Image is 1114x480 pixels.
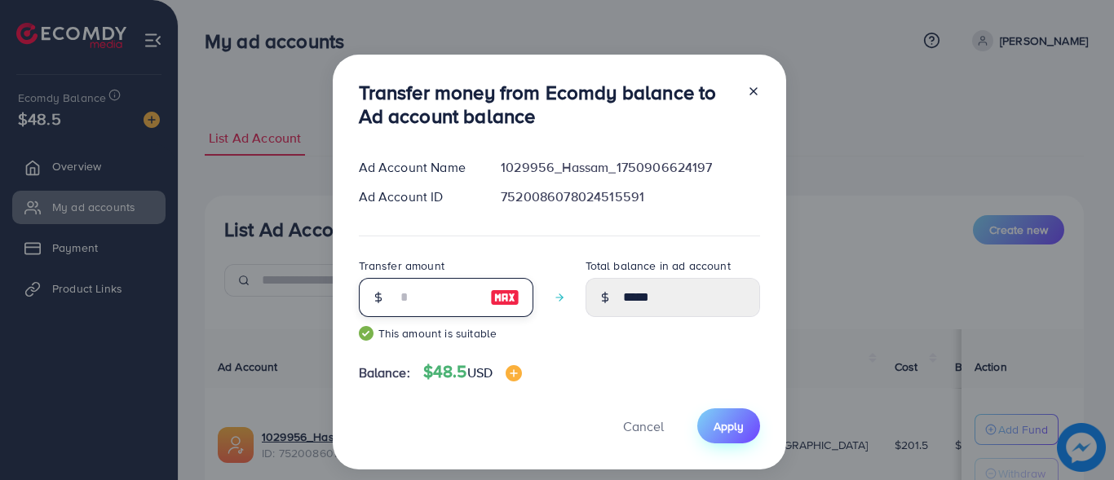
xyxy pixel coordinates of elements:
div: Ad Account Name [346,158,488,177]
div: 1029956_Hassam_1750906624197 [488,158,772,177]
label: Transfer amount [359,258,444,274]
span: Apply [714,418,744,434]
label: Total balance in ad account [586,258,731,274]
h4: $48.5 [423,362,522,382]
img: image [490,288,519,307]
img: guide [359,326,374,341]
small: This amount is suitable [359,325,533,341]
button: Apply [697,408,760,443]
button: Cancel [603,408,684,443]
img: image [506,365,522,381]
span: Balance: [359,363,410,382]
div: 7520086078024515591 [488,187,772,206]
h3: Transfer money from Ecomdy balance to Ad account balance [359,81,734,128]
span: USD [467,363,493,381]
span: Cancel [623,417,664,435]
div: Ad Account ID [346,187,488,206]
